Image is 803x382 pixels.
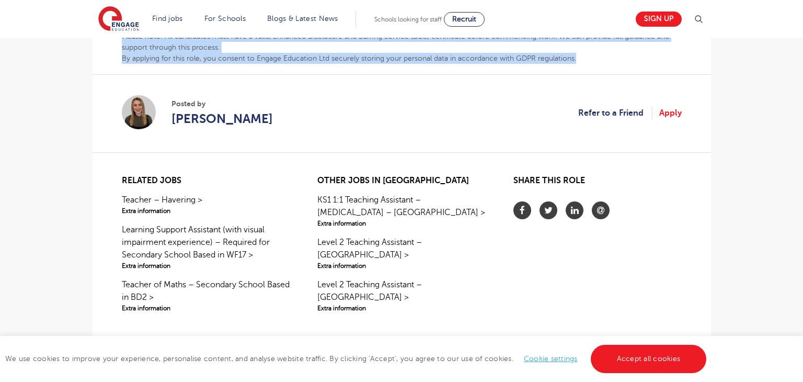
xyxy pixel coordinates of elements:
a: Refer to a Friend [578,106,652,120]
h2: Other jobs in [GEOGRAPHIC_DATA] [317,176,485,186]
a: [PERSON_NAME] [171,109,273,128]
a: Cookie settings [524,355,578,363]
span: Extra information [122,261,290,271]
a: For Schools [204,15,246,23]
span: Extra information [122,304,290,313]
a: Find jobs [152,15,183,23]
b: By applying for this role, you consent to Engage Education Ltd securely storing your personal dat... [122,54,576,62]
img: Engage Education [98,6,139,32]
a: Recruit [444,12,485,27]
span: Schools looking for staff [374,16,442,23]
span: Extra information [122,206,290,216]
a: KS1 1:1 Teaching Assistant – [MEDICAL_DATA] – [GEOGRAPHIC_DATA] >Extra information [317,194,485,228]
a: Sign up [636,12,682,27]
a: Level 2 Teaching Assistant – [GEOGRAPHIC_DATA] >Extra information [317,278,485,313]
h2: Related jobs [122,176,290,186]
a: Teacher of Maths – Secondary School Based in BD2 >Extra information [122,278,290,313]
a: Accept all cookies [591,345,707,373]
h2: Share this role [513,176,681,191]
span: Extra information [317,261,485,271]
a: Blogs & Latest News [267,15,338,23]
a: Learning Support Assistant (with visual impairment experience) – Required for Secondary School Ba... [122,223,290,271]
span: Extra information [317,219,485,228]
span: Posted by [171,98,273,109]
a: Teacher – Havering >Extra information [122,194,290,216]
span: We use cookies to improve your experience, personalise content, and analyse website traffic. By c... [5,355,709,363]
span: Recruit [452,15,476,23]
a: Level 2 Teaching Assistant – [GEOGRAPHIC_DATA] >Extra information [317,236,485,271]
span: Extra information [317,304,485,313]
p: Please note: All candidates must have a valid, enhanced Disclosure and Barring Service (DBS) cert... [122,31,682,53]
a: Apply [659,106,682,120]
